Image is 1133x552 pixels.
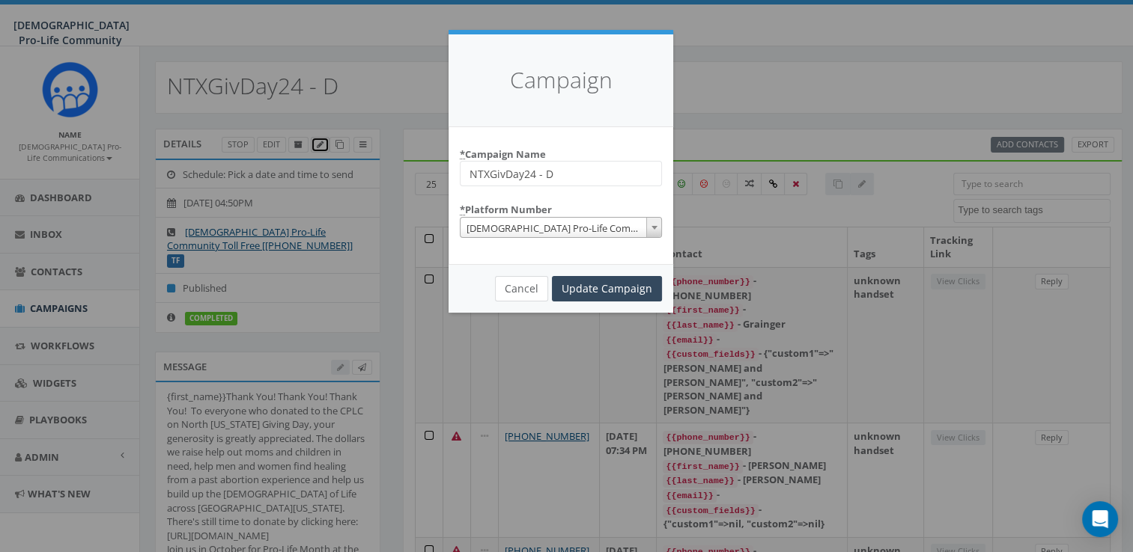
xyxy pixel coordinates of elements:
label: Campaign Name [460,142,546,162]
abbr: required [460,147,465,161]
button: Cancel [495,276,548,301]
abbr: required [460,203,465,216]
label: Platform Number [460,197,552,217]
span: Catholic Pro-Life Community Toll Free [461,218,661,239]
input: Update Campaign [552,276,662,301]
h4: Campaign [471,64,651,96]
div: Open Intercom Messenger [1082,501,1118,537]
span: Catholic Pro-Life Community Toll Free [460,217,662,238]
input: Enter Campaign Name [460,161,662,186]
